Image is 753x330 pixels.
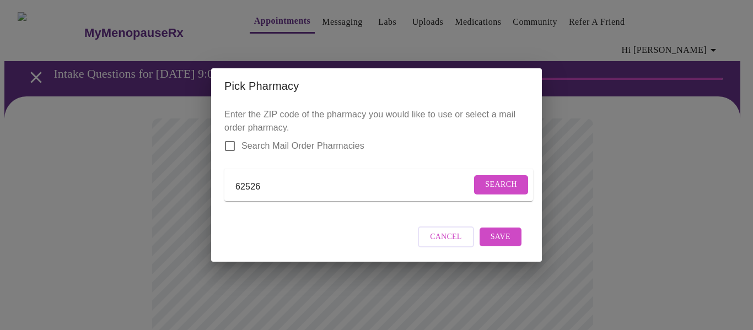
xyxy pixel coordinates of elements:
[491,230,510,244] span: Save
[430,230,462,244] span: Cancel
[418,226,474,248] button: Cancel
[235,178,471,196] input: Send a message to your care team
[224,108,529,210] p: Enter the ZIP code of the pharmacy you would like to use or select a mail order pharmacy.
[224,77,529,95] h2: Pick Pharmacy
[480,228,521,247] button: Save
[485,178,517,192] span: Search
[474,175,528,194] button: Search
[241,139,364,153] span: Search Mail Order Pharmacies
